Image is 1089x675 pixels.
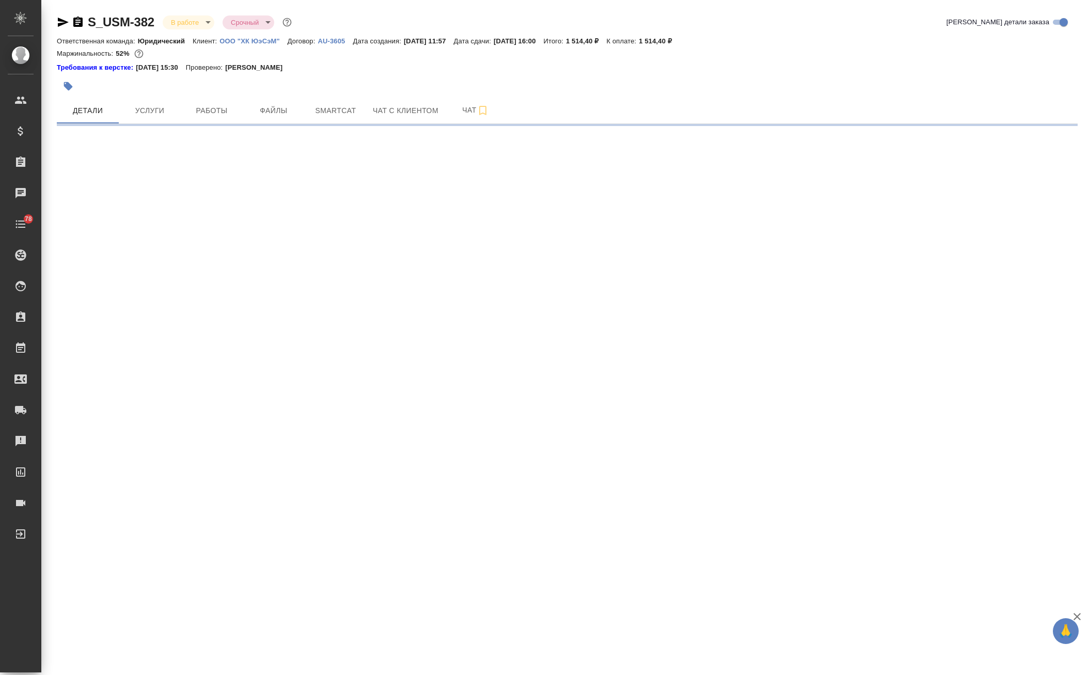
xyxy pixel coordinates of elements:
span: 🙏 [1057,620,1075,642]
span: Чат с клиентом [373,104,438,117]
a: S_USM-382 [88,15,154,29]
div: Нажми, чтобы открыть папку с инструкцией [57,62,136,73]
span: Чат [451,104,500,117]
div: В работе [163,15,214,29]
button: 🙏 [1053,618,1079,644]
button: Срочный [228,18,262,27]
p: Итого: [544,37,566,45]
p: ООО "ХК ЮэСэМ" [219,37,287,45]
span: Файлы [249,104,298,117]
button: 600.00 RUB; [132,47,146,60]
p: [DATE] 15:30 [136,62,186,73]
p: 52% [116,50,132,57]
p: 1 514,40 ₽ [566,37,607,45]
p: [PERSON_NAME] [225,62,290,73]
p: Юридический [138,37,193,45]
span: [PERSON_NAME] детали заказа [946,17,1049,27]
p: [DATE] 16:00 [494,37,544,45]
p: 1 514,40 ₽ [639,37,680,45]
span: Услуги [125,104,175,117]
p: Маржинальность: [57,50,116,57]
p: Ответственная команда: [57,37,138,45]
span: Детали [63,104,113,117]
p: AU-3605 [318,37,353,45]
p: Проверено: [186,62,226,73]
a: AU-3605 [318,36,353,45]
p: К оплате: [607,37,639,45]
button: Доп статусы указывают на важность/срочность заказа [280,15,294,29]
a: ООО "ХК ЮэСэМ" [219,36,287,45]
p: [DATE] 11:57 [404,37,454,45]
p: Дата сдачи: [454,37,494,45]
span: 78 [19,214,38,224]
button: Скопировать ссылку для ЯМессенджера [57,16,69,28]
button: Скопировать ссылку [72,16,84,28]
span: Работы [187,104,236,117]
div: В работе [223,15,274,29]
p: Договор: [288,37,318,45]
button: В работе [168,18,202,27]
a: 78 [3,211,39,237]
p: Клиент: [193,37,219,45]
svg: Подписаться [477,104,489,117]
span: Smartcat [311,104,360,117]
button: Добавить тэг [57,75,80,98]
a: Требования к верстке: [57,62,136,73]
p: Дата создания: [353,37,403,45]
